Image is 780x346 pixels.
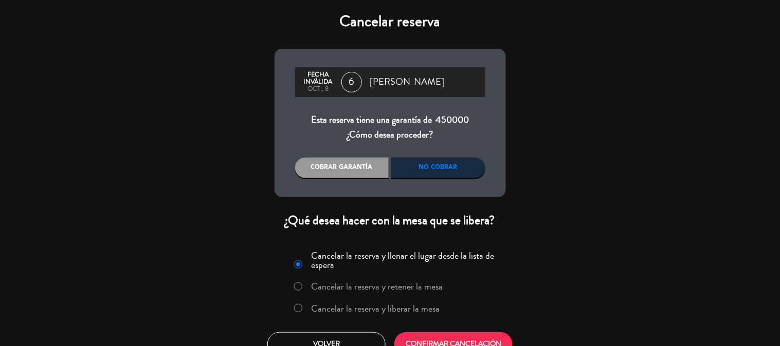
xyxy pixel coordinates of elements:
[275,213,506,228] div: ¿Qué desea hacer con la mesa que se libera?
[311,251,499,270] label: Cancelar la reserva y llenar el lugar desde la lista de espera
[295,158,389,178] div: Cobrar garantía
[311,304,440,313] label: Cancelar la reserva y liberar la mesa
[295,112,485,143] div: Esta reserva tiene una garantía de ¿Cómo desea proceder?
[275,12,506,31] h4: Cancelar reserva
[341,72,362,92] span: 6
[300,71,336,86] div: Fecha inválida
[300,86,336,93] div: oct., 8
[436,113,469,126] span: 450000
[391,158,485,178] div: No cobrar
[311,282,443,291] label: Cancelar la reserva y retener la mesa
[370,74,445,90] span: [PERSON_NAME]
